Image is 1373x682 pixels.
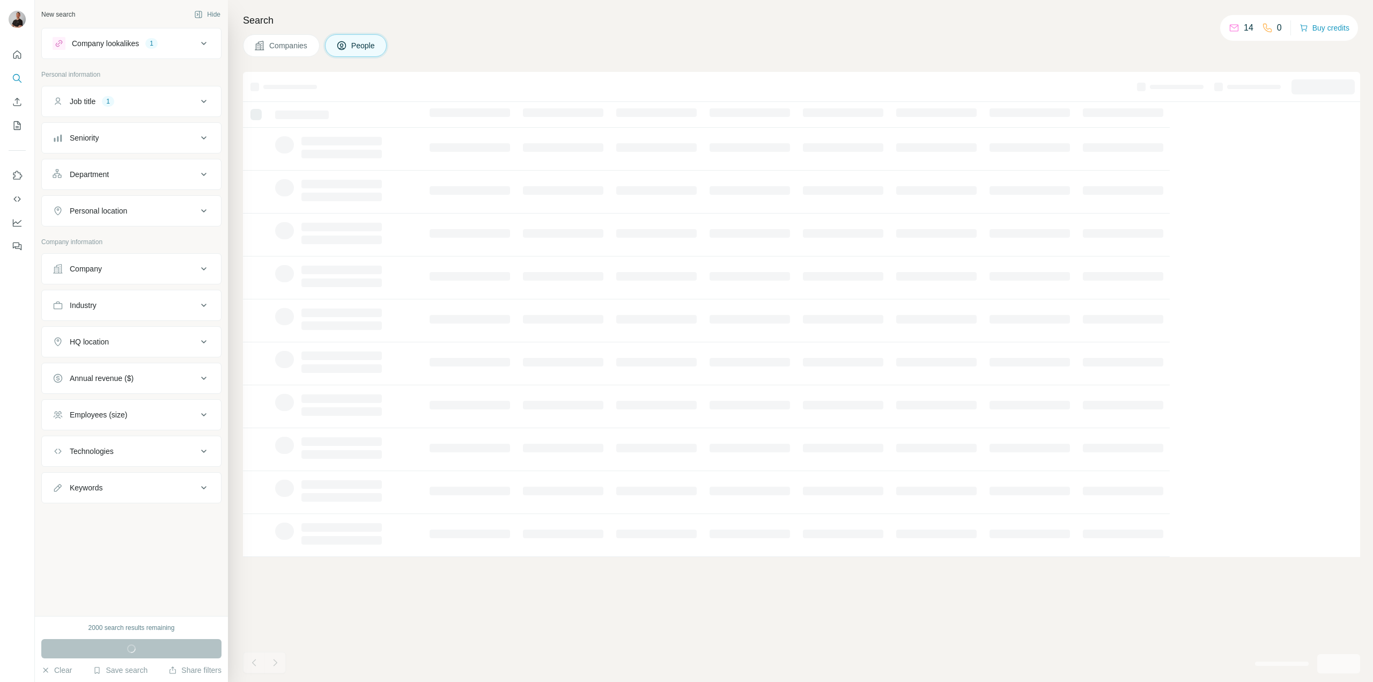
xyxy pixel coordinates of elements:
[351,40,376,51] span: People
[70,169,109,180] div: Department
[70,300,97,311] div: Industry
[102,97,114,106] div: 1
[42,402,221,428] button: Employees (size)
[1277,21,1282,34] p: 0
[42,292,221,318] button: Industry
[42,438,221,464] button: Technologies
[1300,20,1349,35] button: Buy credits
[41,10,75,19] div: New search
[9,92,26,112] button: Enrich CSV
[70,133,99,143] div: Seniority
[42,329,221,355] button: HQ location
[70,96,95,107] div: Job title
[70,482,102,493] div: Keywords
[70,373,134,384] div: Annual revenue ($)
[9,116,26,135] button: My lists
[42,475,221,501] button: Keywords
[42,89,221,114] button: Job title1
[41,665,72,676] button: Clear
[70,446,114,457] div: Technologies
[72,38,139,49] div: Company lookalikes
[42,31,221,56] button: Company lookalikes1
[41,70,222,79] p: Personal information
[42,198,221,224] button: Personal location
[42,162,221,187] button: Department
[1244,21,1253,34] p: 14
[187,6,228,23] button: Hide
[9,69,26,88] button: Search
[42,365,221,391] button: Annual revenue ($)
[168,665,222,676] button: Share filters
[9,213,26,232] button: Dashboard
[88,623,175,633] div: 2000 search results remaining
[41,237,222,247] p: Company information
[269,40,308,51] span: Companies
[42,256,221,282] button: Company
[9,45,26,64] button: Quick start
[9,237,26,256] button: Feedback
[70,206,127,216] div: Personal location
[9,11,26,28] img: Avatar
[9,189,26,209] button: Use Surfe API
[70,336,109,347] div: HQ location
[145,39,158,48] div: 1
[70,263,102,274] div: Company
[42,125,221,151] button: Seniority
[243,13,1360,28] h4: Search
[9,166,26,185] button: Use Surfe on LinkedIn
[93,665,147,676] button: Save search
[70,409,127,420] div: Employees (size)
